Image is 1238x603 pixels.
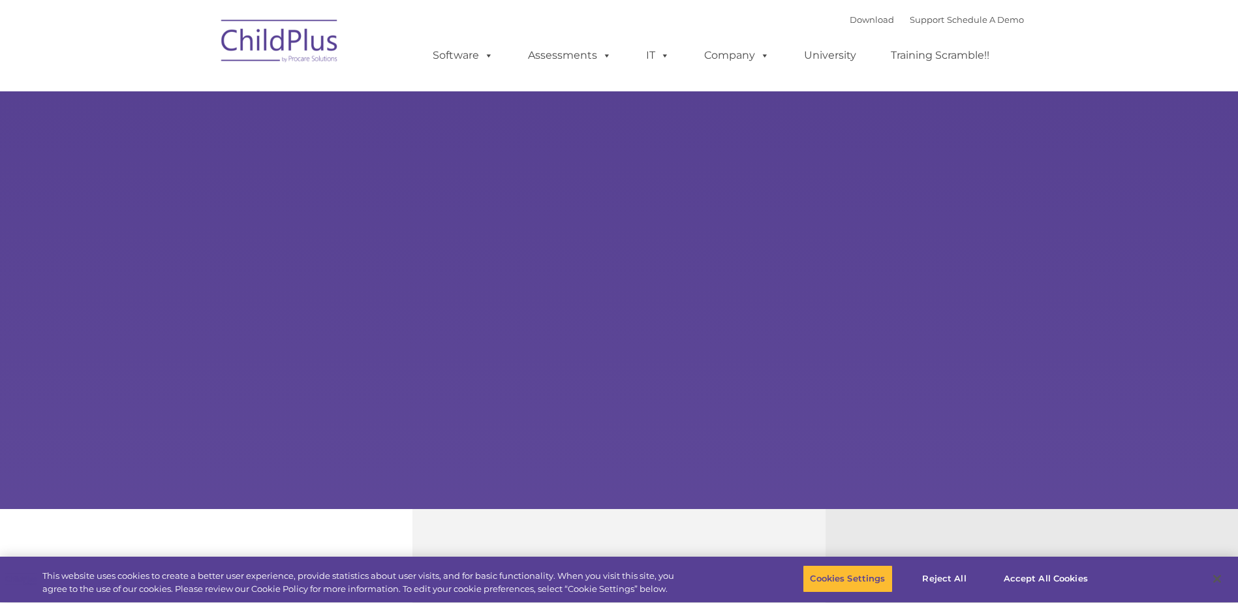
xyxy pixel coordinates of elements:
img: ChildPlus by Procare Solutions [215,10,345,76]
button: Accept All Cookies [997,565,1095,593]
div: This website uses cookies to create a better user experience, provide statistics about user visit... [42,570,681,595]
a: Schedule A Demo [947,14,1024,25]
font: | [850,14,1024,25]
button: Cookies Settings [803,565,892,593]
button: Close [1203,564,1231,593]
a: University [791,42,869,69]
a: Assessments [515,42,625,69]
a: Training Scramble!! [878,42,1002,69]
a: Company [691,42,782,69]
button: Reject All [904,565,985,593]
a: Support [910,14,944,25]
a: Software [420,42,506,69]
a: IT [633,42,683,69]
a: Download [850,14,894,25]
